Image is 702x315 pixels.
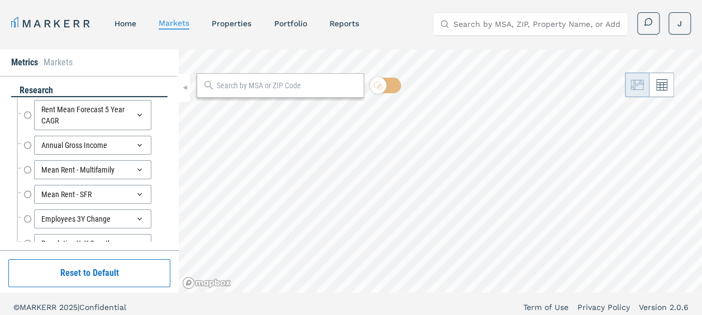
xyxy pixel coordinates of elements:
a: home [114,19,136,28]
li: Markets [44,56,73,69]
div: Annual Gross Income [34,136,151,155]
span: 2025 | [59,303,79,312]
span: © [13,303,20,312]
input: Search by MSA, ZIP, Property Name, or Address [453,13,621,35]
div: Population YoY Growth [34,234,151,253]
a: properties [212,19,251,28]
a: markets [159,18,189,27]
a: Privacy Policy [577,302,630,313]
canvas: Map [179,49,702,293]
span: J [677,18,682,29]
div: research [11,84,168,97]
input: Search by MSA or ZIP Code [217,80,358,92]
button: J [668,12,691,35]
a: Term of Use [523,302,569,313]
div: Mean Rent - Multifamily [34,160,151,179]
div: Employees 3Y Change [34,209,151,228]
div: Rent Mean Forecast 5 Year CAGR [34,100,151,130]
a: Version 2.0.6 [639,302,689,313]
button: Reset to Default [8,259,170,287]
a: Mapbox logo [182,276,231,289]
a: reports [329,19,359,28]
a: Portfolio [274,19,307,28]
span: Confidential [79,303,126,312]
a: MARKERR [11,16,92,31]
li: Metrics [11,56,38,69]
span: MARKERR [20,303,59,312]
div: Mean Rent - SFR [34,185,151,204]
